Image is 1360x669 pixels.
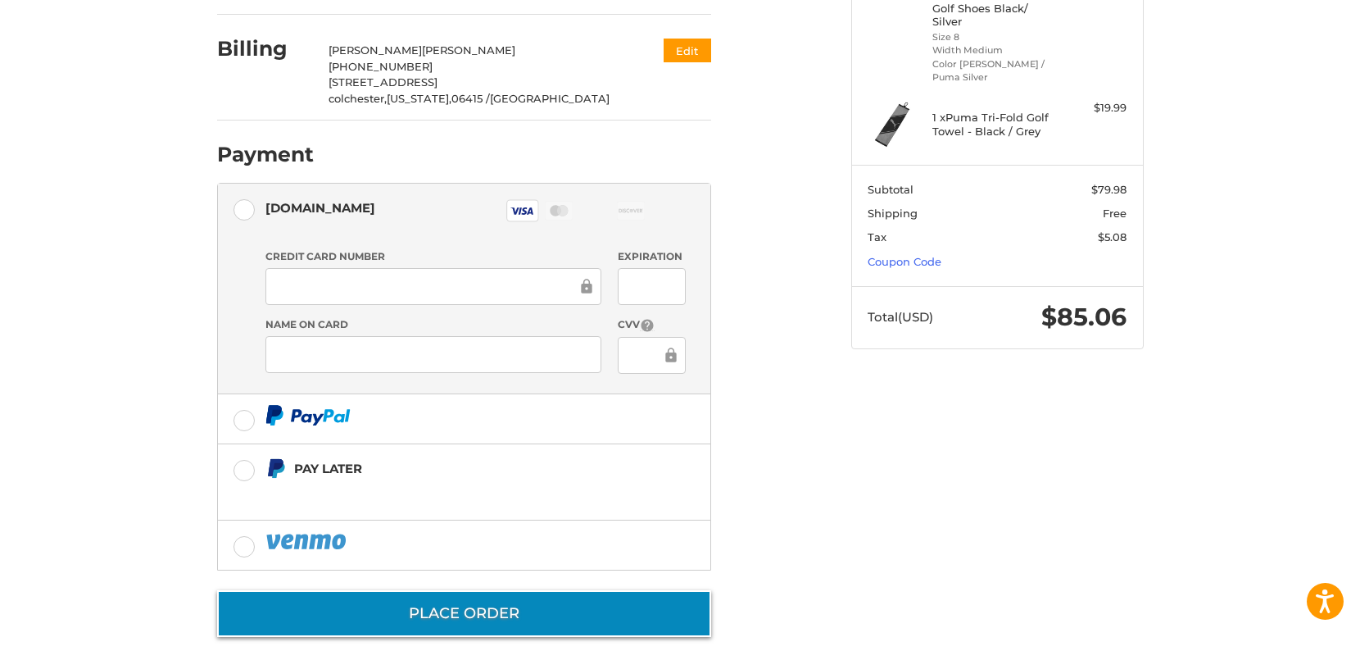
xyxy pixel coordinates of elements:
span: Subtotal [868,183,913,196]
span: $79.98 [1091,183,1127,196]
button: Edit [664,39,711,62]
span: Tax [868,230,886,243]
label: CVV [618,317,686,333]
span: Shipping [868,207,918,220]
span: Total (USD) [868,309,933,325]
a: Coupon Code [868,255,941,268]
h4: 1 x Puma Tri-Fold Golf Towel - Black / Grey [932,111,1058,138]
span: $85.06 [1041,302,1127,332]
label: Credit Card Number [265,249,601,264]
span: colchester, [329,92,387,105]
span: 06415 / [451,92,490,105]
li: Color [PERSON_NAME] / Puma Silver [932,57,1058,84]
div: Pay Later [294,455,608,482]
img: PayPal icon [265,531,349,552]
img: Pay Later icon [265,458,286,479]
label: Name on Card [265,317,601,332]
span: [STREET_ADDRESS] [329,75,437,89]
img: PayPal icon [265,405,351,426]
h2: Payment [217,142,314,167]
span: [GEOGRAPHIC_DATA] [490,92,610,105]
div: $19.99 [1062,100,1127,116]
h2: Billing [217,36,313,61]
iframe: PayPal Message 1 [265,485,608,500]
span: Free [1103,207,1127,220]
li: Size 8 [932,30,1058,44]
span: $5.08 [1098,230,1127,243]
button: Place Order [217,590,711,637]
label: Expiration [618,249,686,264]
iframe: Google Customer Reviews [1225,625,1360,669]
span: [PERSON_NAME] [422,43,515,57]
li: Width Medium [932,43,1058,57]
span: [PERSON_NAME] [329,43,422,57]
div: [DOMAIN_NAME] [265,194,375,221]
span: [PHONE_NUMBER] [329,60,433,73]
span: [US_STATE], [387,92,451,105]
